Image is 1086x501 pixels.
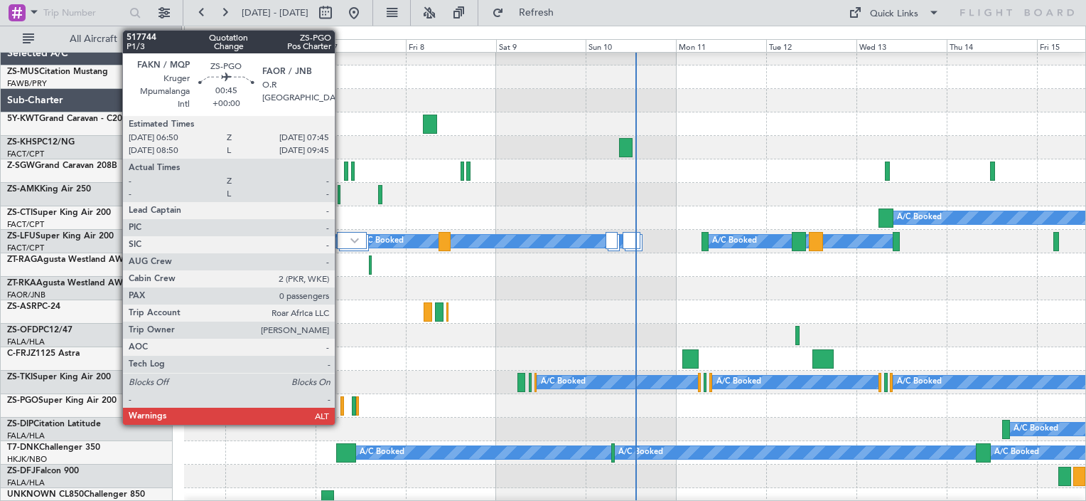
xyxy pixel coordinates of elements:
[7,115,127,123] a: 5Y-KWTGrand Caravan - C208
[676,39,766,52] div: Mon 11
[7,162,35,170] span: Z-SGW
[7,255,37,264] span: ZT-RAG
[586,39,676,52] div: Sun 10
[7,326,72,334] a: ZS-OFDPC12/47
[7,349,36,358] span: C-FRJZ
[618,442,663,463] div: A/C Booked
[7,490,84,499] span: UNKNOWN CL850
[7,396,117,405] a: ZS-PGOSuper King Air 200
[7,232,114,241] a: ZS-LFUSuper King Air 200
[187,28,211,41] div: [DATE]
[7,162,117,170] a: Z-SGWGrand Caravan 208B
[7,326,38,334] span: ZS-OFD
[7,138,75,147] a: ZS-KHSPC12/NG
[350,238,359,243] img: arrow-gray.svg
[16,28,154,51] button: All Aircraft
[172,160,217,181] div: A/C Booked
[7,349,80,358] a: C-FRJZ1125 Astra
[1014,418,1058,440] div: A/C Booked
[7,243,44,253] a: FACT/CPT
[7,454,47,465] a: HKJK/NBO
[37,34,150,44] span: All Aircraft
[7,431,45,441] a: FALA/HLA
[7,68,39,76] span: ZS-MUS
[7,337,45,347] a: FALA/HLA
[7,467,79,475] a: ZS-DFJFalcon 900
[897,207,942,228] div: A/C Booked
[7,302,37,311] span: ZS-ASR
[7,420,101,428] a: ZS-DIPCitation Latitude
[947,39,1037,52] div: Thu 14
[7,209,33,217] span: ZS-CTI
[7,290,45,300] a: FAOR/JNB
[507,8,566,18] span: Refresh
[716,371,761,393] div: A/C Booked
[7,185,91,194] a: ZS-AMKKing Air 250
[7,78,47,89] a: FAWB/PRY
[7,68,108,76] a: ZS-MUSCitation Mustang
[7,443,100,452] a: T7-DNKChallenger 350
[225,39,316,52] div: Wed 6
[360,442,404,463] div: A/C Booked
[712,231,757,252] div: A/C Booked
[856,39,947,52] div: Wed 13
[7,420,33,428] span: ZS-DIP
[7,373,33,381] span: ZS-TKI
[406,39,496,52] div: Fri 8
[7,219,44,230] a: FACT/CPT
[496,39,586,52] div: Sat 9
[242,6,308,19] span: [DATE] - [DATE]
[7,396,38,405] span: ZS-PGO
[7,373,111,381] a: ZS-TKISuper King Air 200
[7,279,36,288] span: ZT-RKA
[7,478,45,488] a: FALA/HLA
[7,279,138,288] a: ZT-RKAAgusta Westland AW139
[7,149,44,159] a: FACT/CPT
[7,115,39,123] span: 5Y-KWT
[897,371,942,393] div: A/C Booked
[7,232,36,241] span: ZS-LFU
[7,138,37,147] span: ZS-KHS
[485,1,571,24] button: Refresh
[7,302,60,311] a: ZS-ASRPC-24
[43,2,125,23] input: Trip Number
[541,371,586,393] div: A/C Booked
[870,7,918,21] div: Quick Links
[7,209,111,217] a: ZS-CTISuper King Air 200
[842,1,947,24] button: Quick Links
[7,490,145,499] a: UNKNOWN CL850Challenger 850
[7,443,39,452] span: T7-DNK
[316,39,406,52] div: Thu 7
[7,255,139,264] a: ZT-RAGAgusta Westland AW109
[359,231,404,252] div: A/C Booked
[766,39,856,52] div: Tue 12
[7,467,36,475] span: ZS-DFJ
[994,442,1039,463] div: A/C Booked
[7,185,40,194] span: ZS-AMK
